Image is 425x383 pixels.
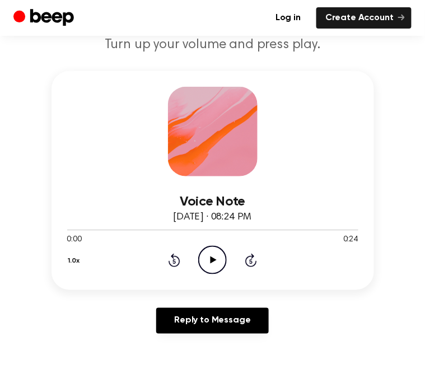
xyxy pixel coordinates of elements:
h3: Voice Note [67,194,358,209]
button: 1.0x [67,251,85,270]
a: Create Account [316,7,412,29]
a: Log in [267,7,310,29]
a: Reply to Message [156,308,268,334]
p: Turn up your volume and press play. [13,36,412,53]
span: 0:00 [67,234,82,246]
span: 0:24 [343,234,358,246]
a: Beep [13,7,77,29]
span: [DATE] · 08:24 PM [173,212,251,222]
